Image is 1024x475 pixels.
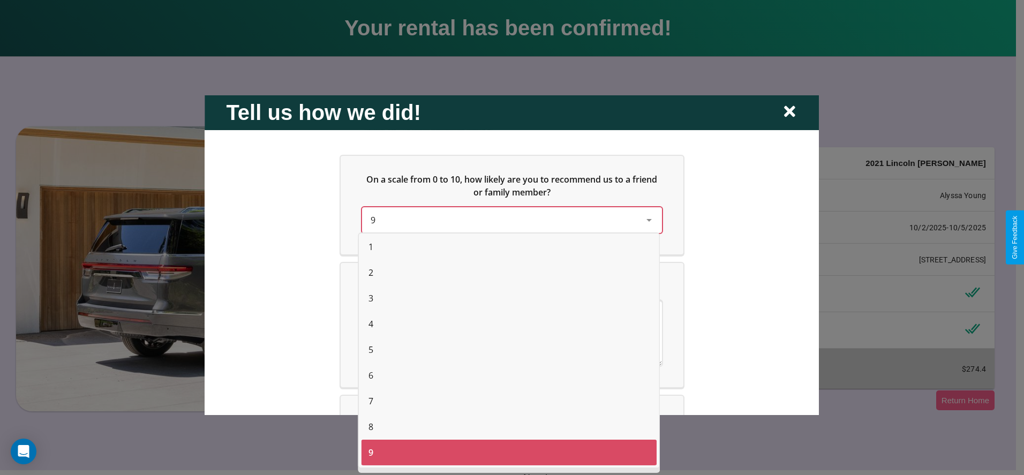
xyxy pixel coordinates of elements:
[11,439,36,464] div: Open Intercom Messenger
[361,234,657,260] div: 1
[368,446,373,459] span: 9
[368,292,373,305] span: 3
[361,311,657,337] div: 4
[368,395,373,408] span: 7
[361,388,657,414] div: 7
[368,420,373,433] span: 8
[368,369,373,382] span: 6
[368,266,373,279] span: 2
[341,155,683,254] div: On a scale from 0 to 10, how likely are you to recommend us to a friend or family member?
[362,172,662,198] h5: On a scale from 0 to 10, how likely are you to recommend us to a friend or family member?
[368,240,373,253] span: 1
[362,207,662,232] div: On a scale from 0 to 10, how likely are you to recommend us to a friend or family member?
[361,260,657,285] div: 2
[368,318,373,330] span: 4
[371,214,375,225] span: 9
[361,363,657,388] div: 6
[368,343,373,356] span: 5
[361,414,657,440] div: 8
[361,337,657,363] div: 5
[361,285,657,311] div: 3
[361,440,657,465] div: 9
[367,173,660,198] span: On a scale from 0 to 10, how likely are you to recommend us to a friend or family member?
[226,100,421,124] h2: Tell us how we did!
[1011,216,1019,259] div: Give Feedback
